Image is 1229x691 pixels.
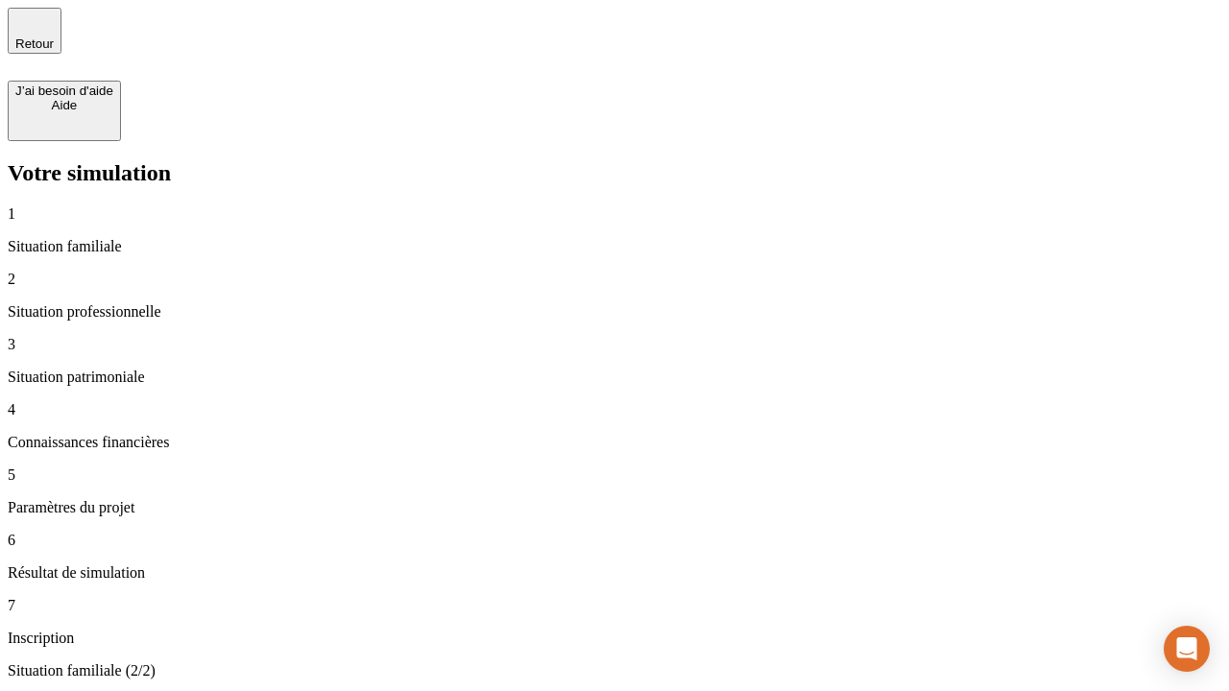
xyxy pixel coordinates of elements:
[8,271,1221,288] p: 2
[8,238,1221,255] p: Situation familiale
[8,205,1221,223] p: 1
[8,597,1221,614] p: 7
[8,630,1221,647] p: Inscription
[8,662,1221,679] p: Situation familiale (2/2)
[8,81,121,141] button: J’ai besoin d'aideAide
[15,36,54,51] span: Retour
[8,499,1221,516] p: Paramètres du projet
[8,564,1221,582] p: Résultat de simulation
[8,466,1221,484] p: 5
[8,336,1221,353] p: 3
[8,160,1221,186] h2: Votre simulation
[8,532,1221,549] p: 6
[15,98,113,112] div: Aide
[15,83,113,98] div: J’ai besoin d'aide
[8,8,61,54] button: Retour
[8,401,1221,418] p: 4
[8,369,1221,386] p: Situation patrimoniale
[1164,626,1210,672] div: Open Intercom Messenger
[8,303,1221,321] p: Situation professionnelle
[8,434,1221,451] p: Connaissances financières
